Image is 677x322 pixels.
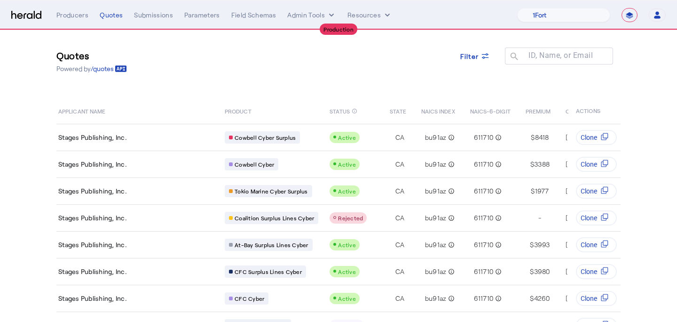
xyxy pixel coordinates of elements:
th: ACTIONS [568,97,621,124]
span: CFC Cyber [235,295,264,302]
span: CA [395,133,405,142]
span: Clone [581,240,597,250]
mat-icon: info_outline [446,160,455,169]
span: bu91az [425,240,447,250]
span: bu91az [425,186,447,196]
span: Rejected [338,215,363,221]
mat-icon: info_outline [446,294,455,303]
span: 611710 [474,213,494,223]
span: $ [530,240,534,250]
span: Clone [581,133,597,142]
span: 1977 [535,186,549,196]
span: Clone [581,267,597,276]
p: Powered by [56,64,127,73]
div: Production [320,24,357,35]
button: Clone [576,237,617,252]
span: $ [531,133,535,142]
span: bu91az [425,267,447,276]
button: Clone [576,210,617,225]
button: internal dropdown menu [287,10,336,20]
button: Resources dropdown menu [347,10,392,20]
span: bu91az [425,160,447,169]
mat-icon: info_outline [493,294,502,303]
span: $ [530,267,534,276]
button: Clone [576,184,617,199]
span: Active [338,188,356,194]
span: 611710 [474,294,494,303]
div: Submissions [134,10,173,20]
span: $ [530,160,534,169]
span: PREMIUM [526,106,551,115]
span: Clone [581,186,597,196]
mat-icon: info_outline [446,133,455,142]
span: CA [395,186,405,196]
mat-icon: info_outline [446,213,455,223]
mat-icon: info_outline [493,267,502,276]
span: [DATE] 11:46 AM [566,133,614,141]
span: CREATED [566,106,591,115]
span: Active [338,134,356,141]
span: - [538,213,541,223]
span: At-Bay Surplus Lines Cyber [235,241,308,249]
span: Stages Publishing, Inc. [58,133,127,142]
span: Stages Publishing, Inc. [58,294,127,303]
div: Field Schemas [231,10,276,20]
span: Active [338,295,356,302]
mat-icon: info_outline [352,106,357,116]
span: $ [531,186,535,196]
span: 611710 [474,240,494,250]
span: Coalition Surplus Lines Cyber [235,214,314,222]
span: PRODUCT [225,106,252,115]
span: 8418 [535,133,549,142]
img: Herald Logo [11,11,41,20]
mat-icon: info_outline [493,186,502,196]
span: 3388 [534,160,550,169]
mat-icon: search [505,51,521,63]
button: Clone [576,157,617,172]
span: Active [338,161,356,168]
span: Clone [581,294,597,303]
span: bu91az [425,213,447,223]
span: Stages Publishing, Inc. [58,160,127,169]
div: Parameters [184,10,220,20]
button: Clone [576,291,617,306]
button: Clone [576,264,617,279]
span: Clone [581,160,597,169]
mat-icon: info_outline [493,213,502,223]
span: [DATE] 11:46 AM [566,267,614,275]
h3: Quotes [56,49,127,62]
mat-icon: info_outline [493,240,502,250]
span: 611710 [474,267,494,276]
mat-icon: info_outline [493,160,502,169]
mat-icon: info_outline [446,240,455,250]
span: Stages Publishing, Inc. [58,267,127,276]
span: Cowbell Cyber Surplus [235,134,296,141]
span: [DATE] 11:46 AM [566,214,614,222]
span: STATUS [330,106,350,115]
span: NAICS INDEX [421,106,455,115]
span: 611710 [474,186,494,196]
span: Stages Publishing, Inc. [58,186,127,196]
mat-icon: info_outline [446,267,455,276]
span: Stages Publishing, Inc. [58,213,127,223]
span: CA [395,213,405,223]
span: [DATE] 11:46 AM [566,294,614,302]
span: bu91az [425,294,447,303]
mat-icon: info_outline [493,133,502,142]
mat-label: ID, Name, or Email [528,51,593,60]
span: 3993 [534,240,550,250]
mat-icon: info_outline [446,186,455,196]
span: CA [395,240,405,250]
span: CA [395,267,405,276]
span: CFC Surplus Lines Cyber [235,268,302,275]
span: Stages Publishing, Inc. [58,240,127,250]
span: [DATE] 11:46 AM [566,187,614,195]
span: CA [395,294,405,303]
button: Clone [576,130,617,145]
button: Filter [453,48,498,64]
span: Cowbell Cyber [235,161,274,168]
span: 4260 [534,294,550,303]
span: bu91az [425,133,447,142]
span: NAICS-6-DIGIT [470,106,511,115]
span: Tokio Marine Cyber Surplus [235,187,308,195]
